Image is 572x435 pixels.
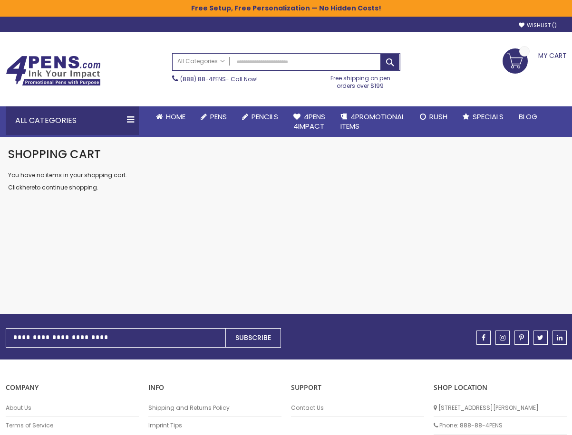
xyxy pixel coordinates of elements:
[8,184,564,191] p: Click to continue shopping.
[533,331,548,345] a: twitter
[148,422,281,429] a: Imprint Tips
[6,56,101,86] img: 4Pens Custom Pens and Promotional Products
[234,106,286,127] a: Pencils
[286,106,333,137] a: 4Pens4impact
[429,112,447,122] span: Rush
[537,334,543,341] span: twitter
[291,383,424,392] p: Support
[495,331,510,345] a: instagram
[180,75,258,83] span: - Call Now!
[6,422,139,429] a: Terms of Service
[210,112,227,122] span: Pens
[166,112,185,122] span: Home
[293,112,325,131] span: 4Pens 4impact
[434,383,567,392] p: SHOP LOCATION
[8,146,101,162] span: Shopping Cart
[252,112,278,122] span: Pencils
[519,112,537,122] span: Blog
[173,54,230,69] a: All Categories
[291,404,424,412] a: Contact Us
[476,331,491,345] a: facebook
[320,71,400,90] div: Free shipping on pen orders over $199
[6,106,139,135] div: All Categories
[193,106,234,127] a: Pens
[148,404,281,412] a: Shipping and Returns Policy
[434,399,567,417] li: [STREET_ADDRESS][PERSON_NAME]
[514,331,529,345] a: pinterest
[177,57,225,65] span: All Categories
[511,106,545,127] a: Blog
[340,112,405,131] span: 4PROMOTIONAL ITEMS
[455,106,511,127] a: Specials
[180,75,226,83] a: (888) 88-4PENS
[225,328,281,348] button: Subscribe
[519,334,524,341] span: pinterest
[8,171,564,179] p: You have no items in your shopping cart.
[6,404,139,412] a: About Us
[235,333,271,342] span: Subscribe
[500,334,505,341] span: instagram
[557,334,562,341] span: linkedin
[412,106,455,127] a: Rush
[148,106,193,127] a: Home
[519,22,557,29] a: Wishlist
[434,417,567,435] li: Phone: 888-88-4PENS
[553,331,567,345] a: linkedin
[473,112,504,122] span: Specials
[333,106,412,137] a: 4PROMOTIONALITEMS
[482,334,485,341] span: facebook
[22,183,35,191] a: here
[148,383,281,392] p: INFO
[6,383,139,392] p: COMPANY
